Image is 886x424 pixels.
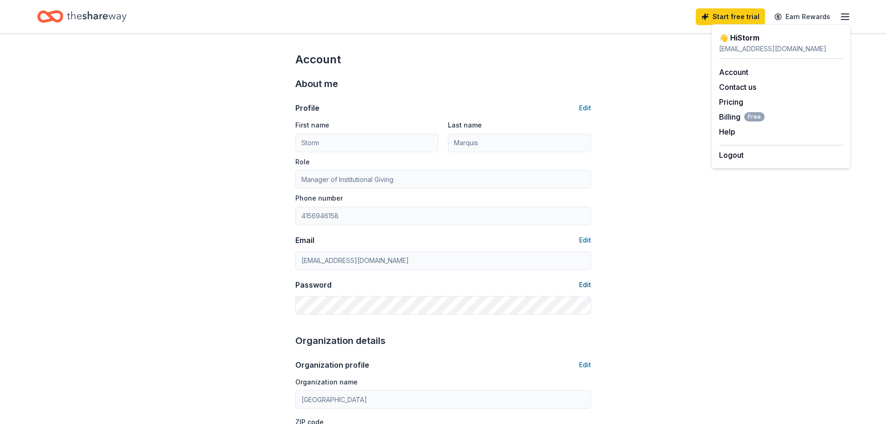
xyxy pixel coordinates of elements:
span: Free [744,112,765,121]
button: BillingFree [719,111,765,122]
span: Billing [719,111,765,122]
button: Edit [579,279,591,290]
div: Password [295,279,332,290]
a: Home [37,6,127,27]
button: Edit [579,102,591,114]
button: Edit [579,359,591,370]
button: Contact us [719,81,756,93]
div: About me [295,76,591,91]
button: Help [719,126,735,137]
div: Email [295,235,314,246]
div: Profile [295,102,320,114]
label: First name [295,121,329,130]
a: Start free trial [696,8,765,25]
a: Account [719,67,748,77]
button: Logout [719,149,744,161]
div: Organization details [295,333,591,348]
label: Last name [448,121,482,130]
div: Organization profile [295,359,369,370]
label: Role [295,157,310,167]
a: Earn Rewards [769,8,836,25]
label: Phone number [295,194,343,203]
div: Account [295,52,591,67]
div: 👋 Hi Storm [719,32,843,43]
button: Edit [579,235,591,246]
label: Organization name [295,377,358,387]
a: Pricing [719,97,743,107]
div: [EMAIL_ADDRESS][DOMAIN_NAME] [719,43,843,54]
